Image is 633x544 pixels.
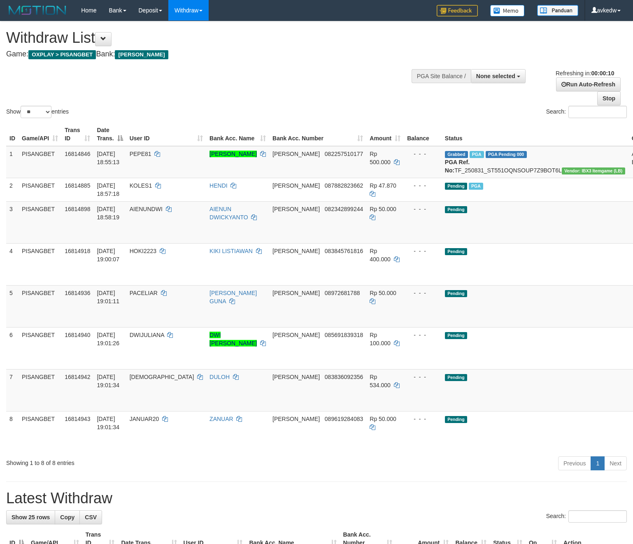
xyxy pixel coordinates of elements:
[6,327,19,369] td: 6
[6,243,19,285] td: 4
[445,416,467,423] span: Pending
[209,248,253,254] a: KIKI LISTIAWAN
[407,181,438,190] div: - - -
[130,151,151,157] span: PEPE81
[370,151,391,165] span: Rp 500.000
[407,415,438,423] div: - - -
[55,510,80,524] a: Copy
[272,206,320,212] span: [PERSON_NAME]
[445,159,470,174] b: PGA Ref. No:
[209,416,233,422] a: ZANUAR
[325,151,363,157] span: Copy 082257510177 to clipboard
[325,332,363,338] span: Copy 085691839318 to clipboard
[209,151,257,157] a: [PERSON_NAME]
[6,50,414,58] h4: Game: Bank:
[97,416,119,430] span: [DATE] 19:01:34
[407,205,438,213] div: - - -
[6,4,69,16] img: MOTION_logo.png
[469,183,483,190] span: Marked by avkedw
[130,290,158,296] span: PACELIAR
[12,514,50,521] span: Show 25 rows
[370,206,396,212] span: Rp 50.000
[6,369,19,411] td: 7
[6,30,414,46] h1: Withdraw List
[130,332,164,338] span: DWIJULIANA
[325,374,363,380] span: Copy 083836092356 to clipboard
[476,73,515,79] span: None selected
[130,182,152,189] span: KOLES1
[19,178,61,201] td: PISANGBET
[65,290,90,296] span: 16814936
[407,247,438,255] div: - - -
[442,146,628,178] td: TF_250831_ST551OQNSOUP7Z9BOT6L
[556,70,614,77] span: Refreshing in:
[445,151,468,158] span: Grabbed
[97,248,119,263] span: [DATE] 19:00:07
[6,456,258,467] div: Showing 1 to 8 of 8 entries
[65,206,90,212] span: 16814898
[209,182,228,189] a: HENDI
[407,289,438,297] div: - - -
[79,510,102,524] a: CSV
[568,106,627,118] input: Search:
[591,456,605,470] a: 1
[206,123,269,146] th: Bank Acc. Name: activate to sort column ascending
[442,123,628,146] th: Status
[269,123,366,146] th: Bank Acc. Number: activate to sort column ascending
[97,374,119,388] span: [DATE] 19:01:34
[325,248,363,254] span: Copy 083845761816 to clipboard
[19,327,61,369] td: PISANGBET
[597,91,621,105] a: Stop
[130,206,163,212] span: AIENUNDWI
[445,332,467,339] span: Pending
[370,182,396,189] span: Rp 47.870
[272,290,320,296] span: [PERSON_NAME]
[65,248,90,254] span: 16814918
[412,69,471,83] div: PGA Site Balance /
[65,332,90,338] span: 16814940
[407,331,438,339] div: - - -
[6,490,627,507] h1: Latest Withdraw
[272,248,320,254] span: [PERSON_NAME]
[85,514,97,521] span: CSV
[407,373,438,381] div: - - -
[437,5,478,16] img: Feedback.jpg
[604,456,627,470] a: Next
[6,106,69,118] label: Show entries
[370,248,391,263] span: Rp 400.000
[65,182,90,189] span: 16814885
[130,416,159,422] span: JANUAR20
[445,290,467,297] span: Pending
[209,332,257,346] a: DWI [PERSON_NAME]
[272,182,320,189] span: [PERSON_NAME]
[486,151,527,158] span: PGA Pending
[97,206,119,221] span: [DATE] 18:58:19
[537,5,578,16] img: panduan.png
[97,182,119,197] span: [DATE] 18:57:18
[19,123,61,146] th: Game/API: activate to sort column ascending
[370,416,396,422] span: Rp 50.000
[370,290,396,296] span: Rp 50.000
[6,510,55,524] a: Show 25 rows
[28,50,96,59] span: OXPLAY > PISANGBET
[93,123,126,146] th: Date Trans.: activate to sort column descending
[130,248,156,254] span: HOKI2223
[272,332,320,338] span: [PERSON_NAME]
[490,5,525,16] img: Button%20Memo.svg
[6,146,19,178] td: 1
[19,201,61,243] td: PISANGBET
[562,167,625,174] span: Vendor URL: https://dashboard.q2checkout.com/secure
[6,285,19,327] td: 5
[6,411,19,453] td: 8
[370,374,391,388] span: Rp 534.000
[60,514,74,521] span: Copy
[6,178,19,201] td: 2
[65,416,90,422] span: 16814943
[470,151,484,158] span: Marked by avkedw
[272,416,320,422] span: [PERSON_NAME]
[546,510,627,523] label: Search:
[445,206,467,213] span: Pending
[19,411,61,453] td: PISANGBET
[325,416,363,422] span: Copy 089619284083 to clipboard
[65,151,90,157] span: 16814846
